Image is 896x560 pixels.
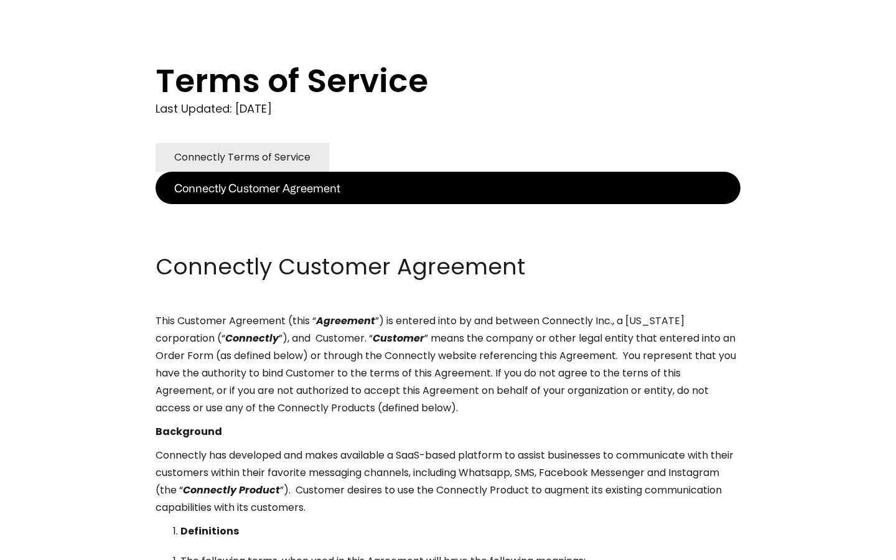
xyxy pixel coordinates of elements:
[25,538,75,556] ul: Language list
[156,447,740,516] p: Connectly has developed and makes available a SaaS-based platform to assist businesses to communi...
[156,424,222,439] strong: Background
[183,483,280,497] em: Connectly Product
[156,312,740,417] p: This Customer Agreement (this “ ”) is entered into by and between Connectly Inc., a [US_STATE] co...
[156,62,691,100] h1: Terms of Service
[225,331,279,345] em: Connectly
[316,314,375,328] em: Agreement
[174,149,310,166] div: Connectly Terms of Service
[156,228,740,245] p: ‍
[180,524,239,538] strong: Definitions
[373,331,424,345] em: Customer
[156,204,740,222] p: ‍
[156,100,740,118] div: Last Updated: [DATE]
[156,251,740,282] h2: Connectly Customer Agreement
[174,179,340,197] div: Connectly Customer Agreement
[12,537,75,556] aside: Language selected: English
